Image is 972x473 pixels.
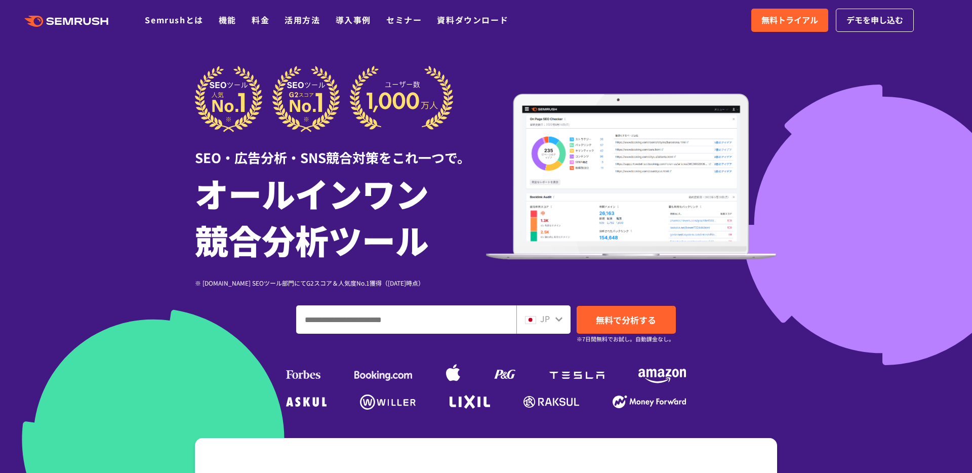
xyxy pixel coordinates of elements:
[577,306,676,334] a: 無料で分析する
[297,306,516,333] input: ドメイン、キーワードまたはURLを入力してください
[386,14,422,26] a: セミナー
[577,334,674,344] small: ※7日間無料でお試し。自動課金なし。
[195,132,486,167] div: SEO・広告分析・SNS競合対策をこれ一つで。
[596,313,656,326] span: 無料で分析する
[761,14,818,27] span: 無料トライアル
[336,14,371,26] a: 導入事例
[751,9,828,32] a: 無料トライアル
[219,14,236,26] a: 機能
[195,170,486,263] h1: オールインワン 競合分析ツール
[252,14,269,26] a: 料金
[195,278,486,288] div: ※ [DOMAIN_NAME] SEOツール部門にてG2スコア＆人気度No.1獲得（[DATE]時点）
[540,312,550,325] span: JP
[145,14,203,26] a: Semrushとは
[846,14,903,27] span: デモを申し込む
[836,9,914,32] a: デモを申し込む
[437,14,508,26] a: 資料ダウンロード
[285,14,320,26] a: 活用方法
